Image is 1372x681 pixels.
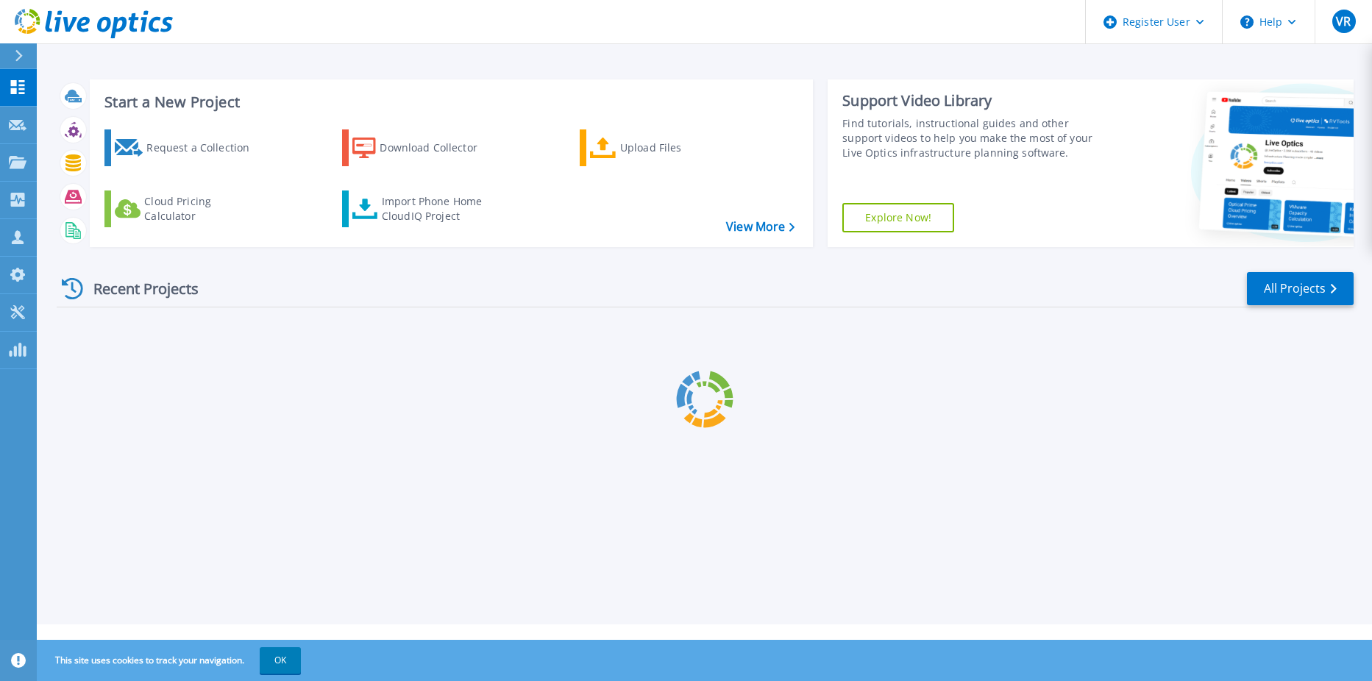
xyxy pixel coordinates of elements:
h3: Start a New Project [104,94,794,110]
div: Support Video Library [842,91,1110,110]
div: Find tutorials, instructional guides and other support videos to help you make the most of your L... [842,116,1110,160]
div: Download Collector [380,133,497,163]
a: Cloud Pricing Calculator [104,190,269,227]
div: Cloud Pricing Calculator [144,194,262,224]
span: This site uses cookies to track your navigation. [40,647,301,674]
a: All Projects [1247,272,1354,305]
a: Request a Collection [104,129,269,166]
a: Upload Files [580,129,744,166]
div: Import Phone Home CloudIQ Project [382,194,497,224]
div: Recent Projects [57,271,218,307]
a: Explore Now! [842,203,954,232]
a: View More [726,220,795,234]
span: VR [1336,15,1351,27]
button: OK [260,647,301,674]
a: Download Collector [342,129,506,166]
div: Upload Files [620,133,738,163]
div: Request a Collection [146,133,264,163]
